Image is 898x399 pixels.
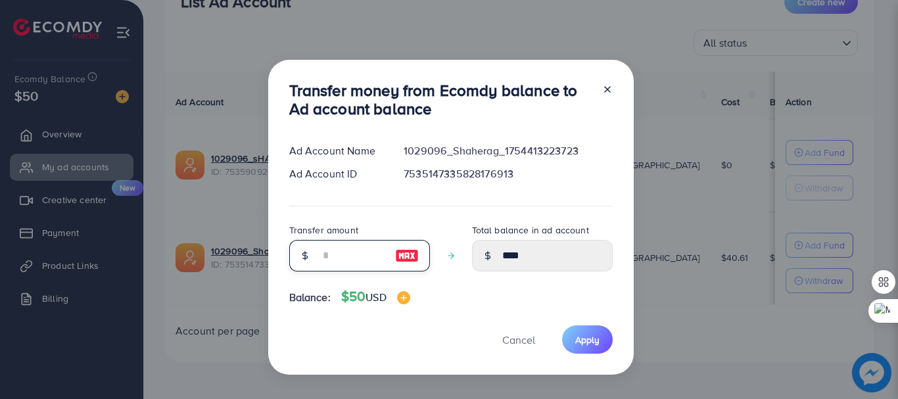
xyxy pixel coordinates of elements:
button: Cancel [486,325,552,354]
label: Transfer amount [289,223,358,237]
h3: Transfer money from Ecomdy balance to Ad account balance [289,81,592,119]
label: Total balance in ad account [472,223,589,237]
div: 1029096_Shaherag_1754413223723 [393,143,623,158]
div: 7535147335828176913 [393,166,623,181]
h4: $50 [341,289,410,305]
span: Balance: [289,290,331,305]
img: image [395,248,419,264]
img: image [397,291,410,304]
button: Apply [562,325,613,354]
div: Ad Account Name [279,143,394,158]
span: USD [366,290,386,304]
div: Ad Account ID [279,166,394,181]
span: Cancel [502,333,535,347]
span: Apply [575,333,600,346]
